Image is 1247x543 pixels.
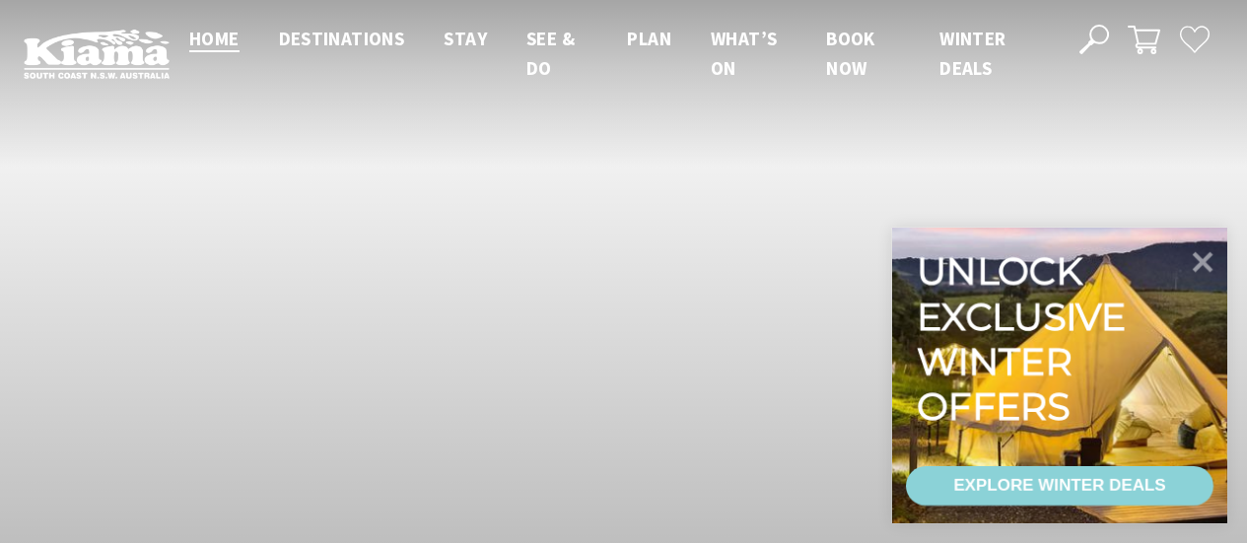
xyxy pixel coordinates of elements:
div: EXPLORE WINTER DEALS [953,466,1165,506]
span: Winter Deals [939,27,1005,80]
span: Plan [627,27,671,50]
span: What’s On [711,27,777,80]
span: Destinations [279,27,405,50]
span: Home [189,27,240,50]
nav: Main Menu [170,24,1057,84]
img: Kiama Logo [24,29,170,79]
a: EXPLORE WINTER DEALS [906,466,1213,506]
span: See & Do [526,27,575,80]
span: Stay [444,27,487,50]
span: Book now [826,27,875,80]
div: Unlock exclusive winter offers [917,249,1135,429]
